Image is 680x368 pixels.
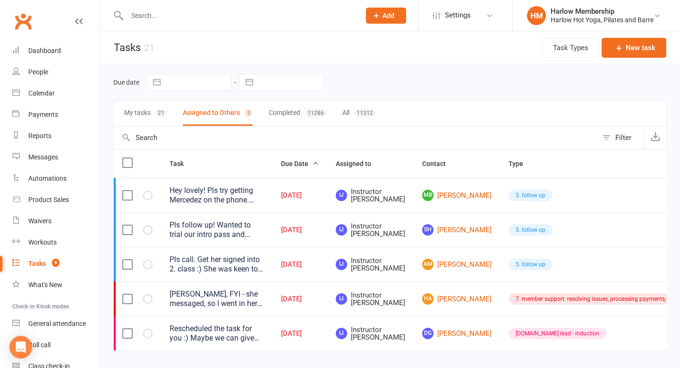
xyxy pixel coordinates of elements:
[28,89,55,97] div: Calendar
[28,341,51,349] div: Roll call
[336,222,405,238] span: Instructor [PERSON_NAME]
[114,126,597,149] input: Search
[28,238,57,246] div: Workouts
[602,38,666,58] button: New task
[155,109,167,117] div: 21
[597,126,644,149] button: Filter
[336,160,382,167] span: Assigned to
[28,260,46,267] div: Tasks
[170,289,264,308] div: [PERSON_NAME], FYI - she messaged, so I went in her profile and changed the starting date, and no...
[422,259,492,270] a: AM[PERSON_NAME]
[366,8,406,24] button: Add
[12,313,100,334] a: General attendance kiosk mode
[336,259,347,270] span: IJ
[422,293,492,305] a: HA[PERSON_NAME]
[170,186,264,205] div: Hey lovely! Pls try getting Mercedez on the phone. Does she want to come back? As per your notes ...
[100,31,154,64] h1: Tasks
[28,196,69,203] div: Product Sales
[422,328,492,339] a: DG[PERSON_NAME]
[124,9,354,22] input: Search...
[269,101,326,126] button: Completed11286
[509,158,534,169] button: Type
[28,132,51,140] div: Reports
[422,160,456,167] span: Contact
[336,257,405,272] span: Instructor [PERSON_NAME]
[281,295,319,303] div: [DATE]
[382,12,394,19] span: Add
[281,226,319,234] div: [DATE]
[509,160,534,167] span: Type
[422,224,433,236] span: SH
[336,188,405,203] span: Instructor [PERSON_NAME]
[12,189,100,210] a: Product Sales
[12,61,100,83] a: People
[509,190,552,201] div: 5. follow up
[509,328,606,339] div: [DOMAIN_NAME] lead - induction
[281,261,319,269] div: [DATE]
[12,274,100,296] a: What's New
[527,6,546,25] div: HM
[28,217,51,225] div: Waivers
[422,328,433,339] span: DG
[28,175,67,182] div: Automations
[551,16,654,24] div: Harlow Hot Yoga, Pilates and Barre
[336,158,382,169] button: Assigned to
[422,190,492,201] a: MB[PERSON_NAME]
[336,328,347,339] span: IJ
[12,210,100,232] a: Waivers
[281,192,319,200] div: [DATE]
[113,79,139,86] label: Due date
[28,320,86,327] div: General attendance
[422,293,433,305] span: HA
[509,259,552,270] div: 5. follow up
[28,111,58,118] div: Payments
[124,101,167,126] button: My tasks21
[336,293,347,305] span: IJ
[281,160,319,167] span: Due Date
[170,255,264,274] div: Pls call. Get her signed into 2. class :) She was keen to try Yoga. Lives in the city, so logisti...
[422,190,433,201] span: MB
[12,147,100,168] a: Messages
[183,101,253,126] button: Assigned to Others5
[551,7,654,16] div: Harlow Membership
[12,125,100,147] a: Reports
[422,158,456,169] button: Contact
[281,330,319,338] div: [DATE]
[12,104,100,125] a: Payments
[12,83,100,104] a: Calendar
[615,132,631,143] div: Filter
[336,291,405,307] span: Instructor [PERSON_NAME]
[9,336,32,359] div: Open Intercom Messenger
[354,109,375,117] div: 11312
[170,220,264,239] div: Pls follow up! Wanted to trial our intro pass and come to the double [DATE] afternoon. Call, rese...
[12,40,100,61] a: Dashboard
[305,109,326,117] div: 11286
[170,158,194,169] button: Task
[28,47,61,54] div: Dashboard
[342,101,375,126] button: All11312
[542,38,599,58] button: Task Types
[336,190,347,201] span: IJ
[422,224,492,236] a: SH[PERSON_NAME]
[52,259,59,267] span: 9
[281,158,319,169] button: Due Date
[12,168,100,189] a: Automations
[144,42,154,53] div: 21
[336,224,347,236] span: IJ
[509,224,552,236] div: 5. follow up
[170,324,264,343] div: Rescheduled the task for you :) Maybe we can give her a few weeks? Your call and what you think i...
[422,259,433,270] span: AM
[245,109,253,117] div: 5
[336,326,405,342] span: Instructor [PERSON_NAME]
[170,160,194,167] span: Task
[11,9,35,33] a: Clubworx
[12,253,100,274] a: Tasks 9
[12,334,100,356] a: Roll call
[445,5,471,26] span: Settings
[28,153,58,161] div: Messages
[28,281,62,289] div: What's New
[12,232,100,253] a: Workouts
[28,68,48,76] div: People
